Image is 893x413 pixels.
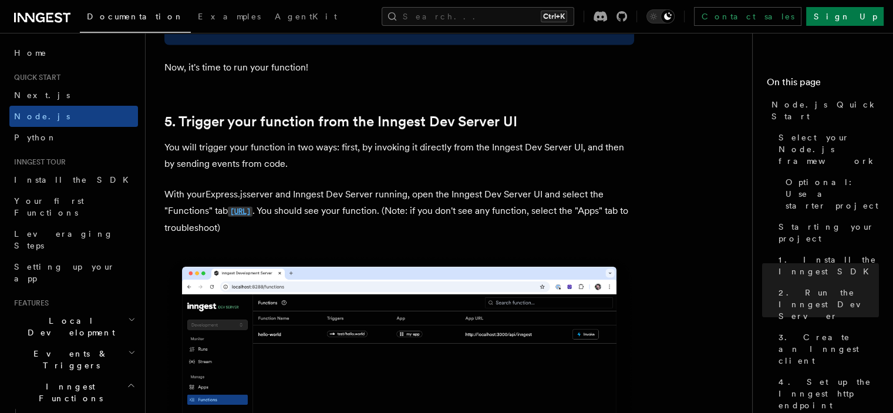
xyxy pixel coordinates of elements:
[541,11,567,22] kbd: Ctrl+K
[779,287,879,322] span: 2. Run the Inngest Dev Server
[14,262,115,283] span: Setting up your app
[14,196,84,217] span: Your first Functions
[774,216,879,249] a: Starting your project
[779,331,879,367] span: 3. Create an Inngest client
[781,172,879,216] a: Optional: Use a starter project
[806,7,884,26] a: Sign Up
[774,327,879,371] a: 3. Create an Inngest client
[767,75,879,94] h4: On this page
[9,310,138,343] button: Local Development
[779,376,879,411] span: 4. Set up the Inngest http endpoint
[9,127,138,148] a: Python
[774,127,879,172] a: Select your Node.js framework
[774,249,879,282] a: 1. Install the Inngest SDK
[14,229,113,250] span: Leveraging Steps
[198,12,261,21] span: Examples
[9,343,138,376] button: Events & Triggers
[268,4,344,32] a: AgentKit
[694,7,801,26] a: Contact sales
[14,90,70,100] span: Next.js
[9,169,138,190] a: Install the SDK
[767,94,879,127] a: Node.js Quick Start
[228,207,252,217] code: [URL]
[9,348,128,371] span: Events & Triggers
[9,223,138,256] a: Leveraging Steps
[771,99,879,122] span: Node.js Quick Start
[228,205,252,216] a: [URL]
[14,112,70,121] span: Node.js
[14,47,47,59] span: Home
[9,85,138,106] a: Next.js
[191,4,268,32] a: Examples
[164,139,634,172] p: You will trigger your function in two ways: first, by invoking it directly from the Inngest Dev S...
[779,221,879,244] span: Starting your project
[14,133,57,142] span: Python
[786,176,879,211] span: Optional: Use a starter project
[9,190,138,223] a: Your first Functions
[14,175,136,184] span: Install the SDK
[779,254,879,277] span: 1. Install the Inngest SDK
[9,157,66,167] span: Inngest tour
[9,42,138,63] a: Home
[9,298,49,308] span: Features
[87,12,184,21] span: Documentation
[382,7,574,26] button: Search...Ctrl+K
[275,12,337,21] span: AgentKit
[80,4,191,33] a: Documentation
[164,186,634,236] p: With your Express.js server and Inngest Dev Server running, open the Inngest Dev Server UI and se...
[646,9,675,23] button: Toggle dark mode
[779,132,879,167] span: Select your Node.js framework
[164,59,634,76] p: Now, it's time to run your function!
[9,381,127,404] span: Inngest Functions
[9,106,138,127] a: Node.js
[9,256,138,289] a: Setting up your app
[9,376,138,409] button: Inngest Functions
[9,315,128,338] span: Local Development
[774,282,879,327] a: 2. Run the Inngest Dev Server
[164,113,517,130] a: 5. Trigger your function from the Inngest Dev Server UI
[9,73,60,82] span: Quick start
